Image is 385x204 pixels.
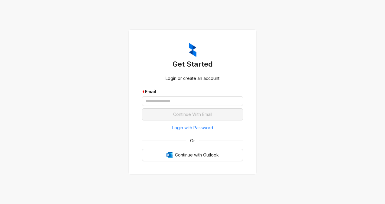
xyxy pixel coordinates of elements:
[172,124,213,131] span: Login with Password
[142,59,243,69] h3: Get Started
[166,152,173,158] img: Outlook
[142,123,243,133] button: Login with Password
[189,43,196,57] img: ZumaIcon
[175,152,219,158] span: Continue with Outlook
[142,75,243,82] div: Login or create an account
[142,88,243,95] div: Email
[142,108,243,120] button: Continue With Email
[142,149,243,161] button: OutlookContinue with Outlook
[186,137,199,144] span: Or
